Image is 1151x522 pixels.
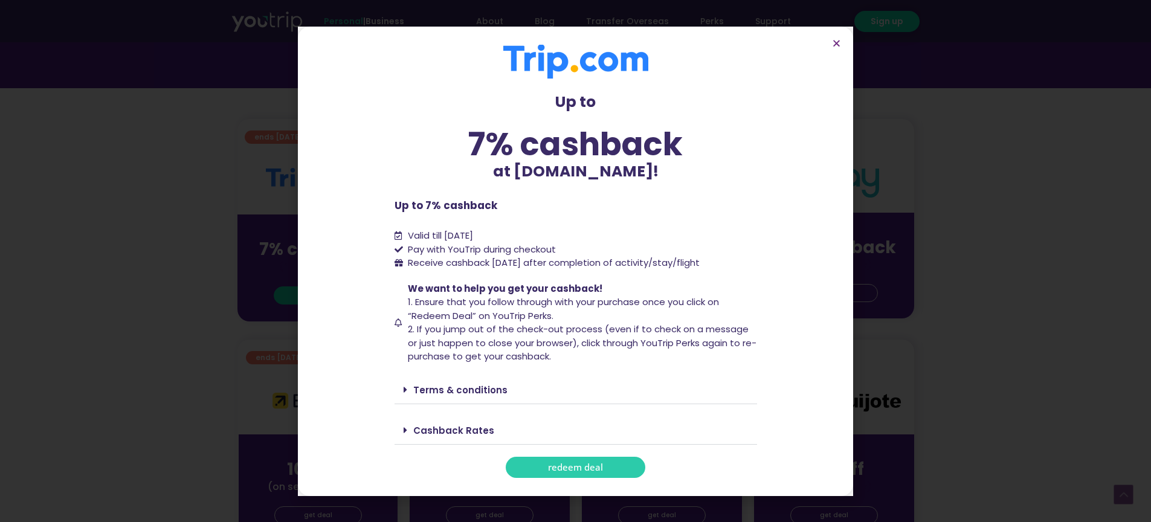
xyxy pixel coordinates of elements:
[506,457,645,478] a: redeem deal
[408,256,700,269] span: Receive cashback [DATE] after completion of activity/stay/flight
[408,323,756,362] span: 2. If you jump out of the check-out process (even if to check on a message or just happen to clos...
[408,229,473,242] span: Valid till [DATE]
[413,384,508,396] a: Terms & conditions
[408,295,719,322] span: 1. Ensure that you follow through with your purchase once you click on “Redeem Deal” on YouTrip P...
[832,39,841,48] a: Close
[548,463,603,472] span: redeem deal
[408,282,602,295] span: We want to help you get your cashback!
[395,160,757,183] p: at [DOMAIN_NAME]!
[395,198,497,213] b: Up to 7% cashback
[395,416,757,445] div: Cashback Rates
[395,91,757,114] p: Up to
[405,243,556,257] span: Pay with YouTrip during checkout
[413,424,494,437] a: Cashback Rates
[395,128,757,160] div: 7% cashback
[395,376,757,404] div: Terms & conditions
